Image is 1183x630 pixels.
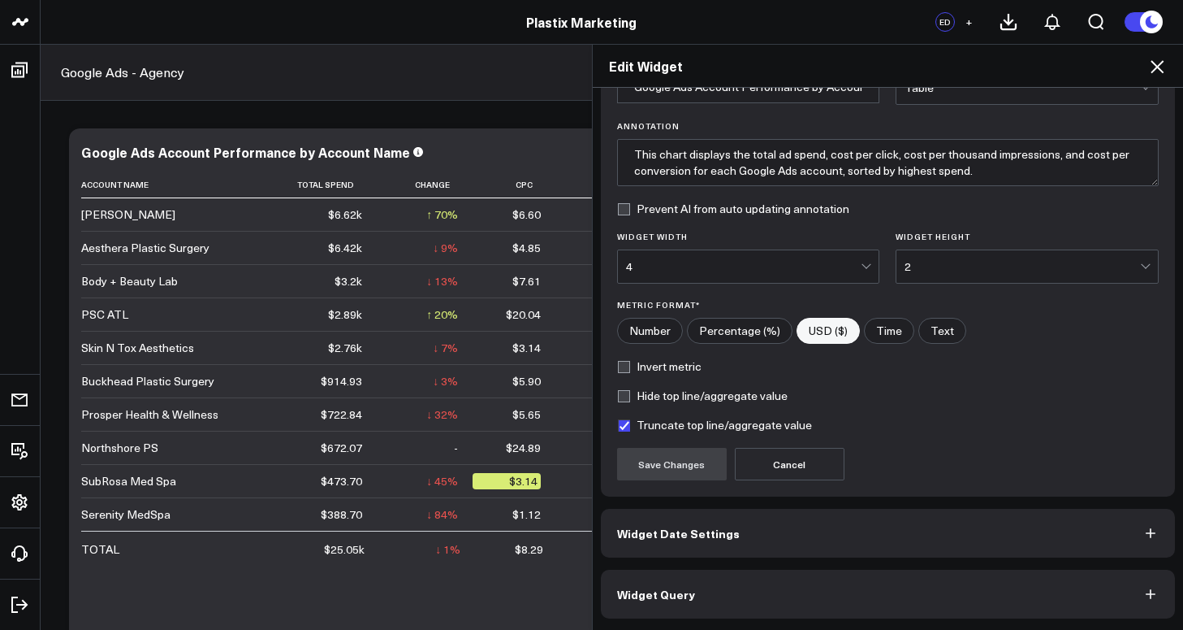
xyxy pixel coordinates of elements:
div: ED [935,12,955,32]
button: Cancel [735,448,844,480]
span: + [965,16,973,28]
label: Text [918,318,966,344]
label: Annotation [617,121,1159,131]
button: Widget Date Settings [601,509,1176,558]
div: Table [905,81,1140,94]
a: Plastix Marketing [526,13,637,31]
div: 4 [626,260,861,273]
label: Hide top line/aggregate value [617,389,788,402]
label: Widget Height [896,232,1159,241]
textarea: This chart displays the total ad spend, cost per click, cost per thousand impressions, and cost p... [617,139,1159,186]
label: Prevent AI from auto updating annotation [617,202,849,215]
label: Truncate top line/aggregate value [617,419,812,432]
label: Widget Width [617,232,880,241]
label: Percentage (%) [687,318,792,344]
label: Invert metric [617,360,702,373]
button: + [959,12,978,32]
span: Widget Query [617,588,695,601]
h2: Edit Widget [609,57,1168,75]
div: 2 [905,260,1140,273]
label: USD ($) [797,318,860,344]
button: Widget Query [601,570,1176,619]
label: Time [864,318,914,344]
span: Widget Date Settings [617,527,740,540]
label: Metric Format* [617,300,1159,310]
button: Save Changes [617,448,727,480]
label: Number [617,318,683,344]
